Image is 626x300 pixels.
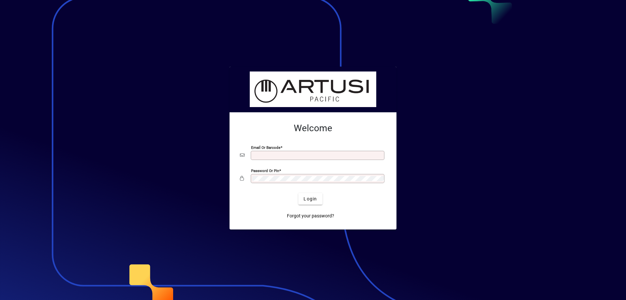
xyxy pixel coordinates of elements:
mat-label: Password or Pin [251,168,279,173]
span: Forgot your password? [287,213,334,219]
h2: Welcome [240,123,386,134]
a: Forgot your password? [284,210,337,222]
mat-label: Email or Barcode [251,145,280,150]
button: Login [298,193,322,205]
span: Login [304,196,317,202]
